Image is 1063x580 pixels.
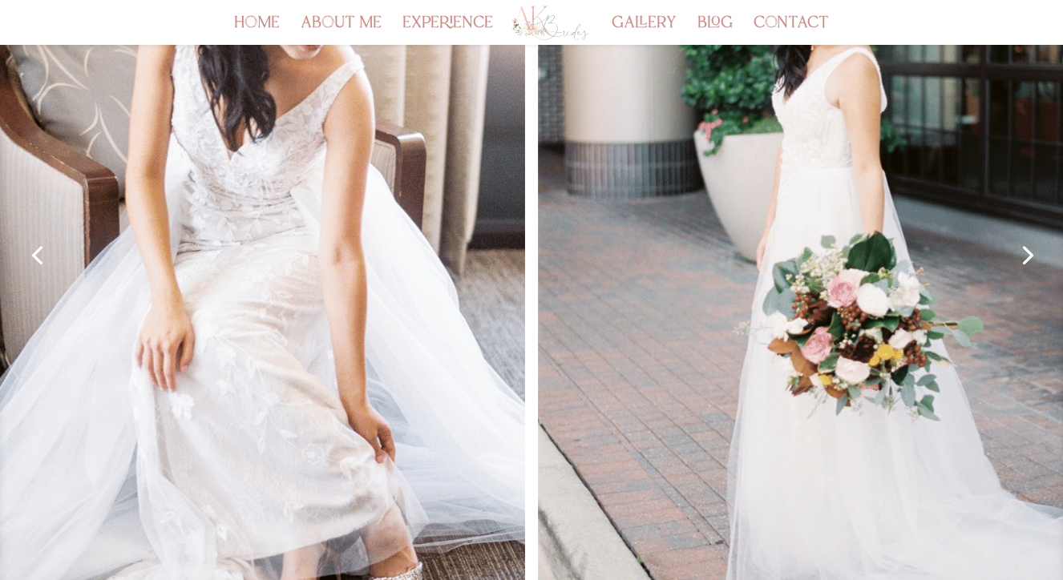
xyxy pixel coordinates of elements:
[301,18,382,45] a: about me
[511,4,591,42] img: Los Angeles Wedding Planner - AK Brides
[612,18,677,45] a: gallery
[402,18,493,45] a: experience
[234,18,280,45] a: home
[754,18,829,45] a: contact
[697,18,733,45] a: blog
